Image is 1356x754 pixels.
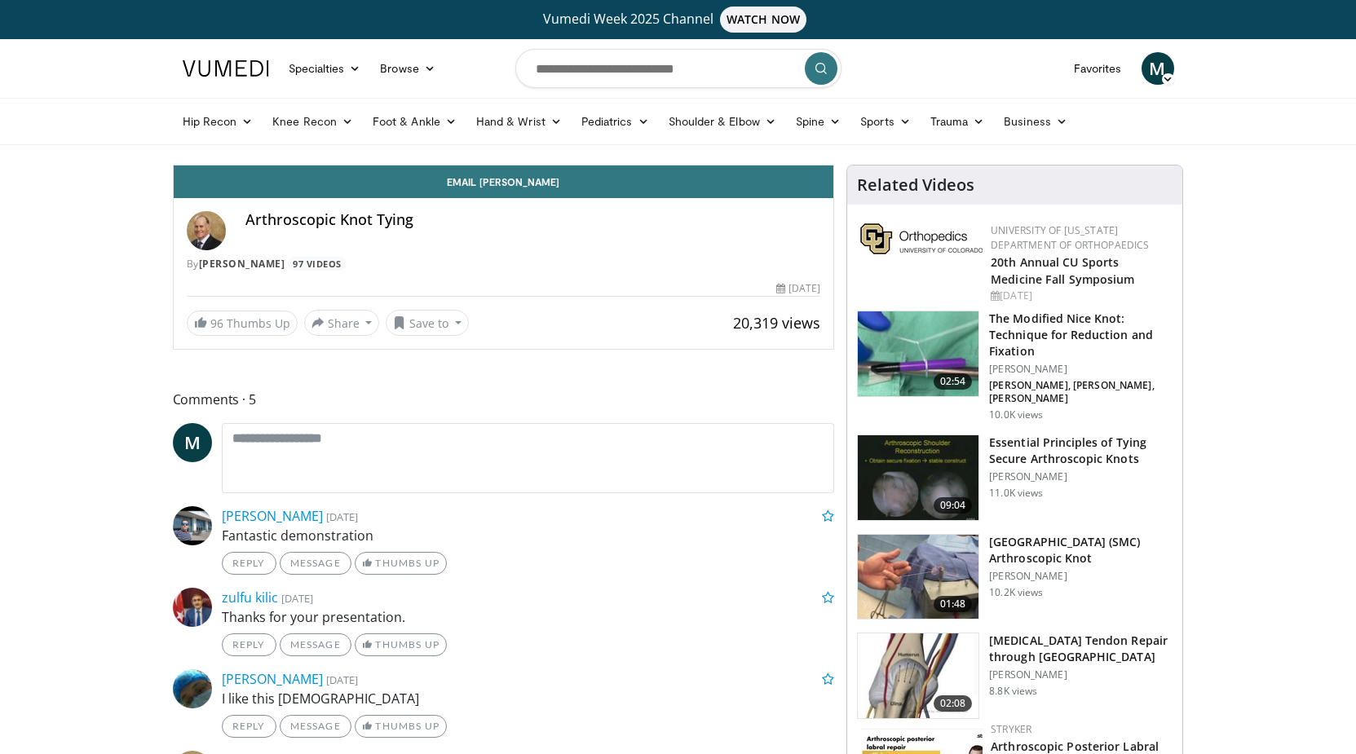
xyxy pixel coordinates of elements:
[991,223,1149,252] a: University of [US_STATE] Department of Orthopaedics
[281,591,313,606] small: [DATE]
[776,281,820,296] div: [DATE]
[187,311,298,336] a: 96 Thumbs Up
[989,408,1043,421] p: 10.0K views
[858,311,978,396] img: 71e9907d-6412-4a75-bd64-44731d8bf45c.150x105_q85_crop-smart_upscale.jpg
[989,434,1173,467] h3: Essential Principles of Tying Secure Arthroscopic Knots
[370,52,445,85] a: Browse
[174,165,834,198] a: Email [PERSON_NAME]
[850,105,921,138] a: Sports
[858,435,978,520] img: 12061_3.png.150x105_q85_crop-smart_upscale.jpg
[921,105,995,138] a: Trauma
[280,715,351,738] a: Message
[989,685,1037,698] p: 8.8K views
[280,552,351,575] a: Message
[989,633,1173,665] h3: [MEDICAL_DATA] Tendon Repair through [GEOGRAPHIC_DATA]
[1142,52,1174,85] a: M
[210,315,223,331] span: 96
[183,60,269,77] img: VuMedi Logo
[279,52,371,85] a: Specialties
[858,633,978,718] img: PE3O6Z9ojHeNSk7H4xMDoxOjA4MTsiGN.150x105_q85_crop-smart_upscale.jpg
[934,373,973,390] span: 02:54
[934,695,973,712] span: 02:08
[363,105,466,138] a: Foot & Ankle
[994,105,1077,138] a: Business
[245,211,821,229] h4: Arthroscopic Knot Tying
[857,633,1173,719] a: 02:08 [MEDICAL_DATA] Tendon Repair through [GEOGRAPHIC_DATA] [PERSON_NAME] 8.8K views
[989,487,1043,500] p: 11.0K views
[173,669,212,708] img: Avatar
[659,105,786,138] a: Shoulder & Elbow
[857,534,1173,620] a: 01:48 [GEOGRAPHIC_DATA] (SMC) Arthroscopic Knot [PERSON_NAME] 10.2K views
[786,105,850,138] a: Spine
[572,105,659,138] a: Pediatrics
[222,689,835,708] p: I like this [DEMOGRAPHIC_DATA]
[857,175,974,195] h4: Related Videos
[173,105,263,138] a: Hip Recon
[173,588,212,627] img: Avatar
[187,257,821,271] div: By
[860,223,983,254] img: 355603a8-37da-49b6-856f-e00d7e9307d3.png.150x105_q85_autocrop_double_scale_upscale_version-0.2.png
[386,310,469,336] button: Save to
[288,257,347,271] a: 97 Videos
[187,211,226,250] img: Avatar
[989,363,1173,376] p: [PERSON_NAME]
[173,506,212,545] img: Avatar
[858,535,978,620] img: PE3O6Z9ojHeNSk7H4xMDoxOjB1O8AjAz_4.150x105_q85_crop-smart_upscale.jpg
[222,507,323,525] a: [PERSON_NAME]
[989,379,1173,405] p: [PERSON_NAME], [PERSON_NAME], [PERSON_NAME]
[222,715,276,738] a: Reply
[222,607,835,627] p: Thanks for your presentation.
[733,313,820,333] span: 20,319 views
[991,289,1169,303] div: [DATE]
[515,49,841,88] input: Search topics, interventions
[989,470,1173,483] p: [PERSON_NAME]
[989,668,1173,681] p: [PERSON_NAME]
[222,670,323,688] a: [PERSON_NAME]
[355,633,447,656] a: Thumbs Up
[222,633,276,656] a: Reply
[857,434,1173,521] a: 09:04 Essential Principles of Tying Secure Arthroscopic Knots [PERSON_NAME] 11.0K views
[720,7,806,33] span: WATCH NOW
[173,423,212,462] a: M
[991,254,1134,287] a: 20th Annual CU Sports Medicine Fall Symposium
[326,672,358,687] small: [DATE]
[991,722,1031,736] a: Stryker
[1064,52,1132,85] a: Favorites
[355,552,447,575] a: Thumbs Up
[263,105,363,138] a: Knee Recon
[989,311,1173,359] h3: The Modified Nice Knot: Technique for Reduction and Fixation
[185,7,1172,33] a: Vumedi Week 2025 ChannelWATCH NOW
[326,509,358,524] small: [DATE]
[466,105,572,138] a: Hand & Wrist
[199,257,285,271] a: [PERSON_NAME]
[989,534,1173,567] h3: [GEOGRAPHIC_DATA] (SMC) Arthroscopic Knot
[173,389,835,410] span: Comments 5
[934,497,973,514] span: 09:04
[222,526,835,545] p: Fantastic demonstration
[355,715,447,738] a: Thumbs Up
[934,596,973,612] span: 01:48
[989,586,1043,599] p: 10.2K views
[280,633,351,656] a: Message
[989,570,1173,583] p: [PERSON_NAME]
[304,310,380,336] button: Share
[222,589,278,606] a: zulfu kilic
[222,552,276,575] a: Reply
[857,311,1173,421] a: 02:54 The Modified Nice Knot: Technique for Reduction and Fixation [PERSON_NAME] [PERSON_NAME], [...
